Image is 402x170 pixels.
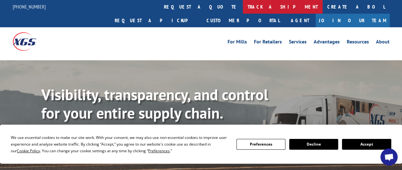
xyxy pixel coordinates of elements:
[347,39,369,46] a: Resources
[316,14,390,27] a: Join Our Team
[289,39,307,46] a: Services
[380,148,398,166] div: Open chat
[17,148,40,154] span: Cookie Policy
[254,39,282,46] a: For Retailers
[148,148,170,154] span: Preferences
[284,14,316,27] a: Agent
[41,85,268,123] b: Visibility, transparency, and control for your entire supply chain.
[11,134,228,154] div: We use essential cookies to make our site work. With your consent, we may also use non-essential ...
[289,139,338,150] button: Decline
[110,14,202,27] a: Request a pickup
[236,139,285,150] button: Preferences
[228,39,247,46] a: For Mills
[342,139,391,150] button: Accept
[314,39,340,46] a: Advantages
[202,14,284,27] a: Customer Portal
[13,3,46,10] a: [PHONE_NUMBER]
[376,39,390,46] a: About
